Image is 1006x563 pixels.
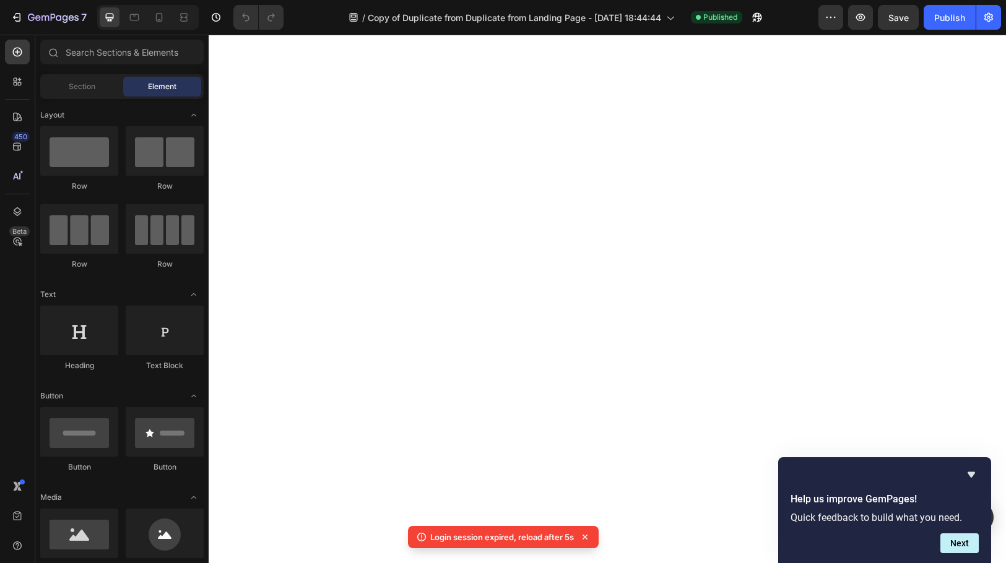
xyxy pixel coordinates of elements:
[209,35,1006,563] iframe: Design area
[40,360,118,371] div: Heading
[12,132,30,142] div: 450
[430,531,574,543] p: Login session expired, reload after 5s
[40,40,204,64] input: Search Sections & Elements
[126,181,204,192] div: Row
[233,5,284,30] div: Undo/Redo
[40,462,118,473] div: Button
[184,105,204,125] span: Toggle open
[126,462,204,473] div: Button
[934,11,965,24] div: Publish
[791,492,979,507] h2: Help us improve GemPages!
[184,285,204,304] span: Toggle open
[81,10,87,25] p: 7
[69,81,95,92] span: Section
[40,390,63,402] span: Button
[148,81,176,92] span: Element
[40,181,118,192] div: Row
[40,110,64,121] span: Layout
[126,259,204,270] div: Row
[9,226,30,236] div: Beta
[362,11,365,24] span: /
[40,492,62,503] span: Media
[184,488,204,507] span: Toggle open
[791,512,979,523] p: Quick feedback to build what you need.
[940,533,979,553] button: Next question
[888,12,909,23] span: Save
[40,259,118,270] div: Row
[5,5,92,30] button: 7
[184,386,204,406] span: Toggle open
[791,467,979,553] div: Help us improve GemPages!
[878,5,919,30] button: Save
[126,360,204,371] div: Text Block
[924,5,976,30] button: Publish
[703,12,737,23] span: Published
[368,11,661,24] span: Copy of Duplicate from Duplicate from Landing Page - [DATE] 18:44:44
[964,467,979,482] button: Hide survey
[40,289,56,300] span: Text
